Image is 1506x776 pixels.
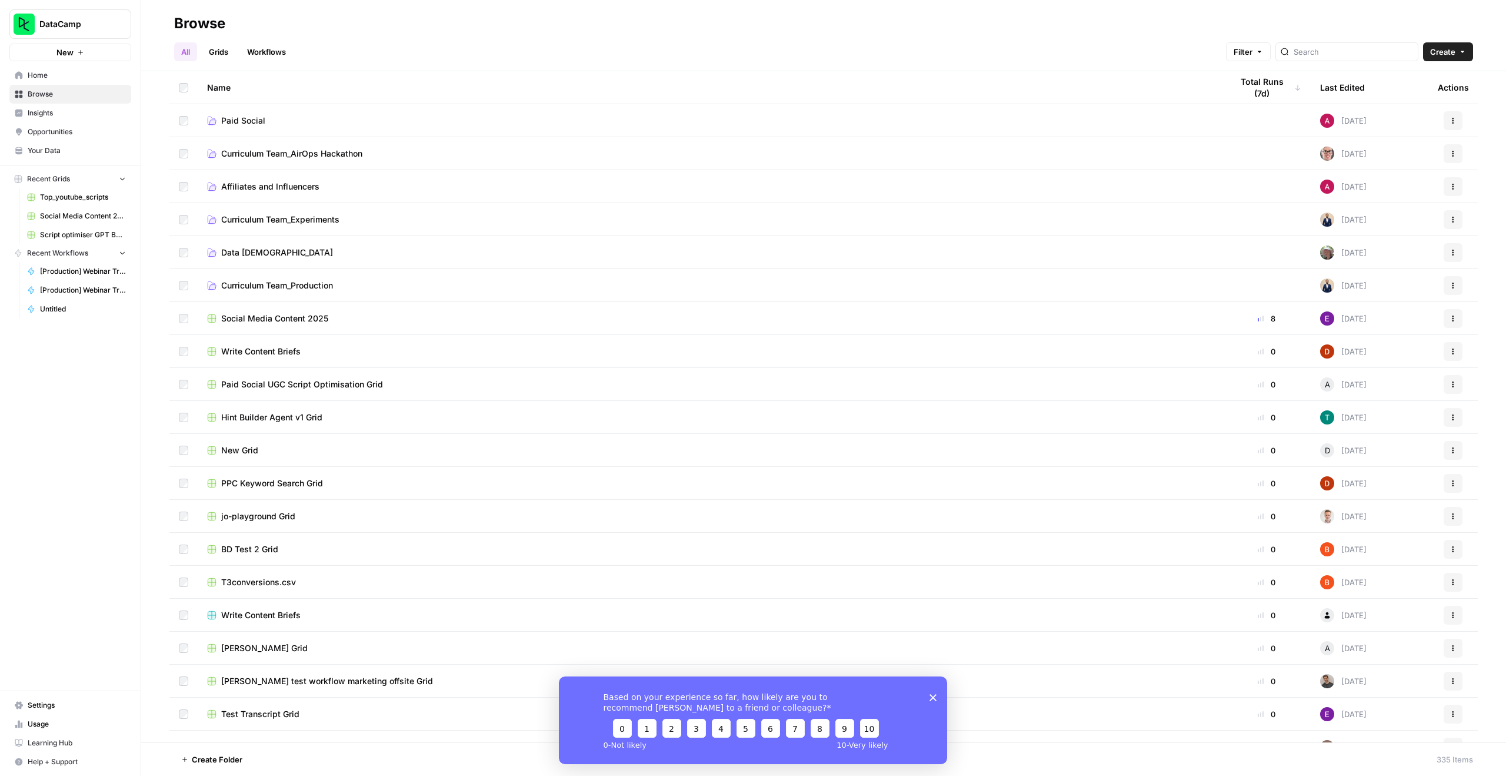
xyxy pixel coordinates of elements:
span: Your Data [28,145,126,156]
img: ubblaqrcu943crb65ytfr4yx2m89 [1320,575,1334,589]
span: BD Test 2 Grid [221,543,278,555]
div: Total Runs (7d) [1232,71,1301,104]
span: Write Content Briefs [221,346,301,357]
div: 335 Items [1437,754,1473,765]
a: PPC Keyword Search Grid [207,477,1213,489]
div: [DATE] [1320,213,1367,227]
span: Learning Hub [28,738,126,748]
div: 0 [1232,477,1301,489]
a: Write Content Briefs [207,346,1213,357]
div: Browse [174,14,225,33]
span: Write Content Briefs [221,609,301,621]
button: Workspace: DataCamp [9,9,131,39]
span: Social Media Content 2025 [221,313,328,324]
div: 0 [1232,379,1301,390]
span: Script optimiser GPT Build V2 Grid [40,230,126,240]
span: Paid Social [221,115,265,127]
img: h0rerigiya3baujc81c011y7y02n [1320,246,1334,260]
div: 0 [1232,675,1301,687]
a: BD Test 2 Grid [207,543,1213,555]
div: [DATE] [1320,410,1367,425]
span: DataCamp [39,18,111,30]
a: Write Content Briefs [207,609,1213,621]
a: Learning Hub [9,734,131,752]
a: T3conversions.csv [207,576,1213,588]
span: jo-playground Grid [221,510,295,522]
span: Create Folder [192,754,242,765]
div: 0 [1232,609,1301,621]
div: Last Edited [1320,71,1365,104]
div: [DATE] [1320,641,1367,655]
a: Paid Social [207,115,1213,127]
span: Curriculum Team_Production [221,280,333,291]
a: Settings [9,696,131,715]
span: [PERSON_NAME] Grid [221,642,308,654]
span: T3conversions.csv [221,576,296,588]
img: DataCamp Logo [14,14,35,35]
span: [PERSON_NAME] test workflow marketing offsite Grid [221,675,433,687]
span: Recent Grids [27,174,70,184]
a: Your Data [9,141,131,160]
span: Paid Social UGC Script Optimisation Grid [221,379,383,390]
div: 0 [1232,642,1301,654]
div: 0 [1232,346,1301,357]
img: 43c7ryrks7gay32ec4w6nmwi11rw [1320,180,1334,194]
div: 0 [1232,412,1301,423]
div: [DATE] [1320,114,1367,128]
div: [DATE] [1320,476,1367,490]
a: Hint Builder Agent v1 Grid [207,412,1213,423]
div: [DATE] [1320,707,1367,721]
div: Actions [1438,71,1469,104]
span: Test Transcript Grid [221,708,299,720]
span: Home [28,70,126,81]
a: Curriculum Team_Production [207,280,1213,291]
a: MySQL docs content [207,741,1213,753]
a: Social Media Content 2025 [22,207,131,225]
a: Usage [9,715,131,734]
img: xn4bcsqcwo16kgdoe8rj5xrhu639 [1320,344,1334,359]
iframe: Survey from AirOps [559,676,947,764]
span: Help + Support [28,757,126,767]
a: [PERSON_NAME] Grid [207,642,1213,654]
div: 0 [1232,543,1301,555]
img: f3w7t3l7l3z02p7glxeuj9x88y1o [1320,740,1334,754]
a: Home [9,66,131,85]
div: [DATE] [1320,509,1367,523]
span: Insights [28,108,126,118]
a: Workflows [240,42,293,61]
span: Browse [28,89,126,100]
span: Usage [28,719,126,729]
div: [DATE] [1320,740,1367,754]
div: 0 [1232,741,1301,753]
div: 0 [1232,576,1301,588]
a: Insights [9,104,131,122]
a: Social Media Content 2025 [207,313,1213,324]
img: ubblaqrcu943crb65ytfr4yx2m89 [1320,542,1334,556]
div: [DATE] [1320,608,1367,622]
span: Untitled [40,304,126,314]
div: [DATE] [1320,311,1367,326]
a: Top_youtube_scripts [22,188,131,207]
button: Help + Support [9,752,131,771]
a: Affiliates and Influencers [207,181,1213,193]
span: A [1325,379,1330,390]
a: [Production] Webinar Transcription and Summary ([PERSON_NAME]) [22,262,131,281]
img: chbklcor5be38mknx3x37ojw1ir2 [1320,509,1334,523]
span: Filter [1234,46,1252,58]
div: [DATE] [1320,674,1367,688]
input: Search [1294,46,1413,58]
div: [DATE] [1320,246,1367,260]
span: Recent Workflows [27,248,88,258]
a: Opportunities [9,122,131,141]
